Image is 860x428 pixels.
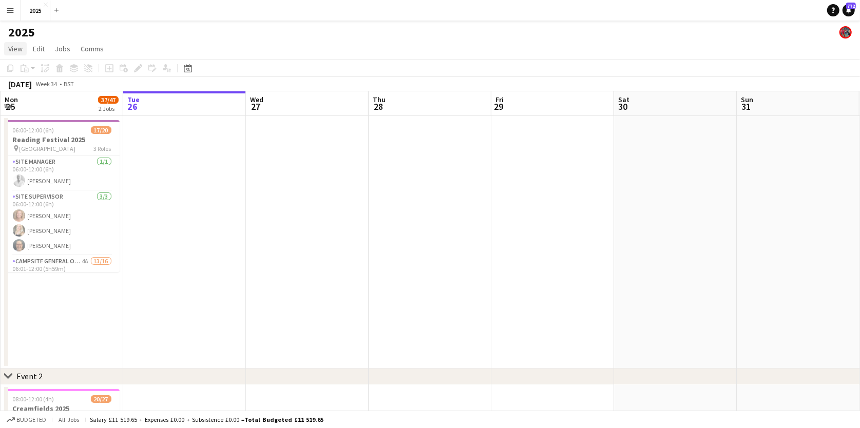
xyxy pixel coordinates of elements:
span: View [8,44,23,53]
span: All jobs [56,416,81,423]
span: Mon [5,95,18,104]
span: Wed [250,95,263,104]
span: Jobs [55,44,70,53]
span: Thu [373,95,386,104]
span: Week 34 [34,80,60,88]
div: 2 Jobs [99,105,118,112]
a: Jobs [51,42,74,55]
a: View [4,42,27,55]
h3: Reading Festival 2025 [5,135,120,144]
span: 17/20 [91,126,111,134]
span: Comms [81,44,104,53]
div: Event 2 [16,371,43,381]
app-card-role: Site Supervisor3/306:00-12:00 (6h)[PERSON_NAME][PERSON_NAME][PERSON_NAME] [5,191,120,256]
span: 25 [3,101,18,112]
span: Total Budgeted £11 519.65 [244,416,323,423]
span: 29 [494,101,504,112]
app-job-card: 06:00-12:00 (6h)17/20Reading Festival 2025 [GEOGRAPHIC_DATA]3 RolesSite Manager1/106:00-12:00 (6h... [5,120,120,272]
span: Fri [495,95,504,104]
a: 772 [843,4,855,16]
span: 27 [249,101,263,112]
span: 31 [739,101,753,112]
button: 2025 [21,1,50,21]
span: 26 [126,101,140,112]
span: 08:00-12:00 (4h) [13,395,54,403]
span: 20/27 [91,395,111,403]
app-user-avatar: Lucia Aguirre de Potter [839,26,852,38]
span: 37/47 [98,96,119,104]
span: 30 [617,101,629,112]
span: 28 [371,101,386,112]
app-card-role: Site Manager1/106:00-12:00 (6h)[PERSON_NAME] [5,156,120,191]
span: Sat [618,95,629,104]
span: 06:00-12:00 (6h) [13,126,54,134]
a: Edit [29,42,49,55]
span: Sun [741,95,753,104]
span: Tue [127,95,140,104]
span: [GEOGRAPHIC_DATA] [20,145,76,152]
span: 3 Roles [94,145,111,152]
h1: 2025 [8,25,35,40]
div: BST [64,80,74,88]
span: Edit [33,44,45,53]
div: [DATE] [8,79,32,89]
a: Comms [77,42,108,55]
h3: Creamfields 2025 [5,404,120,413]
span: Budgeted [16,416,46,423]
div: Salary £11 519.65 + Expenses £0.00 + Subsistence £0.00 = [90,416,323,423]
button: Budgeted [5,414,48,425]
span: 772 [846,3,856,9]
